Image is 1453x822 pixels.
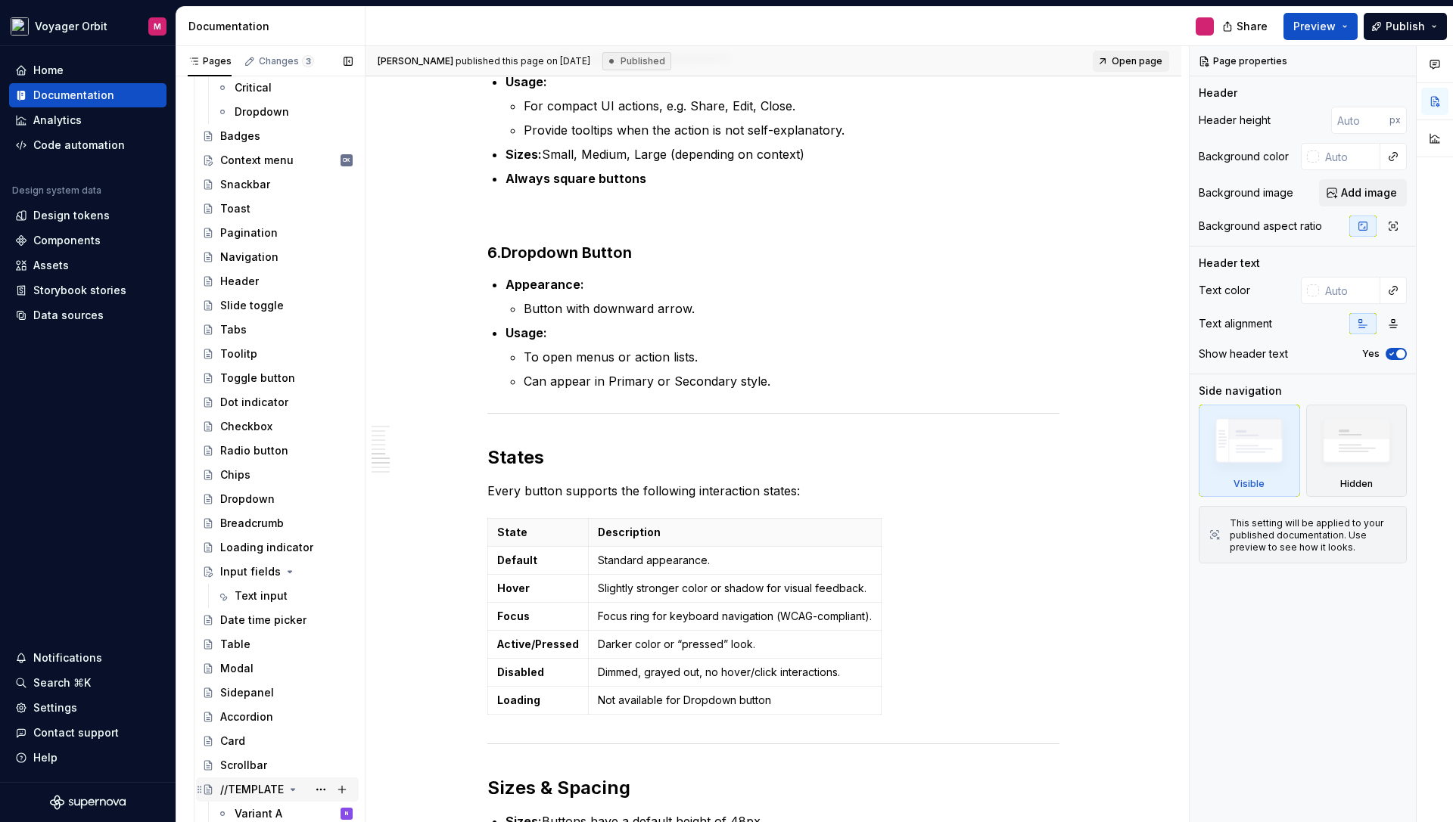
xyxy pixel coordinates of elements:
[196,245,359,269] a: Navigation
[506,74,547,89] strong: Usage:
[1306,405,1408,497] div: Hidden
[220,685,274,700] div: Sidepanel
[220,201,250,216] div: Toast
[9,133,166,157] a: Code automation
[196,414,359,439] a: Checkbox
[235,104,289,119] div: Dropdown
[9,203,166,228] a: Design tokens
[9,278,166,302] a: Storybook stories
[196,681,359,705] a: Sidepanel
[9,108,166,132] a: Analytics
[497,525,579,540] p: State
[210,76,359,100] a: Critical
[345,806,348,821] div: N
[602,52,671,70] div: Published
[220,129,260,144] div: Badges
[210,100,359,124] a: Dropdown
[1199,219,1322,234] div: Background aspect ratio
[196,535,359,560] a: Loading indicator
[196,729,359,753] a: Card
[196,777,359,802] a: //TEMPLATE
[1199,256,1260,271] div: Header text
[196,439,359,463] a: Radio button
[220,709,273,724] div: Accordion
[506,325,547,340] strong: Usage:
[9,746,166,770] button: Help
[598,581,872,596] p: Slightly stronger color or shadow for visual feedback.
[220,153,294,168] div: Context menu
[33,650,102,665] div: Notifications
[1364,13,1447,40] button: Publish
[220,492,275,507] div: Dropdown
[196,511,359,535] a: Breadcrumb
[1319,143,1380,170] input: Auto
[524,97,1059,115] p: For compact UI actions, e.g. Share, Edit, Close.
[506,147,542,162] strong: Sizes:
[378,55,590,67] span: published this page on [DATE]
[33,208,110,223] div: Design tokens
[1093,51,1169,72] a: Open page
[220,613,306,628] div: Date time picker
[220,467,250,482] div: Chips
[235,806,282,821] div: Variant A
[33,138,125,153] div: Code automation
[497,554,537,566] strong: Default
[196,342,359,366] a: Toolitp
[9,696,166,720] a: Settings
[196,656,359,681] a: Modal
[598,525,872,540] p: Description
[487,445,1059,470] h2: States
[1199,185,1293,200] div: Background image
[220,322,247,337] div: Tabs
[343,153,350,168] div: OK
[33,63,64,78] div: Home
[598,693,872,708] p: Not available for Dropdown button
[196,753,359,777] a: Scrollbar
[196,560,359,584] a: Input fields
[35,19,107,34] div: Voyager Orbit
[220,734,245,749] div: Card
[196,269,359,293] a: Header
[235,80,272,95] div: Critical
[3,10,173,42] button: Voyager OrbitM
[598,665,872,680] p: Dimmed, grayed out, no hover/click interactions.
[1112,55,1162,67] span: Open page
[1341,185,1397,200] span: Add image
[220,371,295,386] div: Toggle button
[33,283,126,298] div: Storybook stories
[506,171,646,186] strong: Always square buttons
[188,55,232,67] div: Pages
[497,693,540,706] strong: Loading
[487,242,1059,263] h3: 6.
[9,721,166,745] button: Contact support
[1199,346,1288,361] div: Show header text
[33,233,101,248] div: Components
[9,671,166,695] button: Search ⌘K
[9,228,166,253] a: Components
[220,443,288,458] div: Radio button
[235,588,288,603] div: Text input
[524,348,1059,366] p: To open menus or action lists.
[598,553,872,568] p: Standard appearance.
[1293,19,1336,34] span: Preview
[1230,517,1397,554] div: This setting will be applied to your published documentation. Use preview to see how it looks.
[220,395,288,410] div: Dot indicator
[196,318,359,342] a: Tabs
[220,564,281,579] div: Input fields
[497,665,544,678] strong: Disabled
[1340,478,1373,490] div: Hidden
[1319,179,1407,206] button: Add image
[220,758,267,773] div: Scrollbar
[378,55,453,67] span: [PERSON_NAME]
[50,795,126,810] svg: Supernova Logo
[220,419,272,434] div: Checkbox
[1362,348,1380,360] label: Yes
[220,274,259,289] div: Header
[220,516,284,531] div: Breadcrumb
[9,646,166,670] button: Notifications
[1234,478,1265,490] div: Visible
[196,390,359,414] a: Dot indicator
[188,19,359,34] div: Documentation
[12,185,101,197] div: Design system data
[33,258,69,273] div: Assets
